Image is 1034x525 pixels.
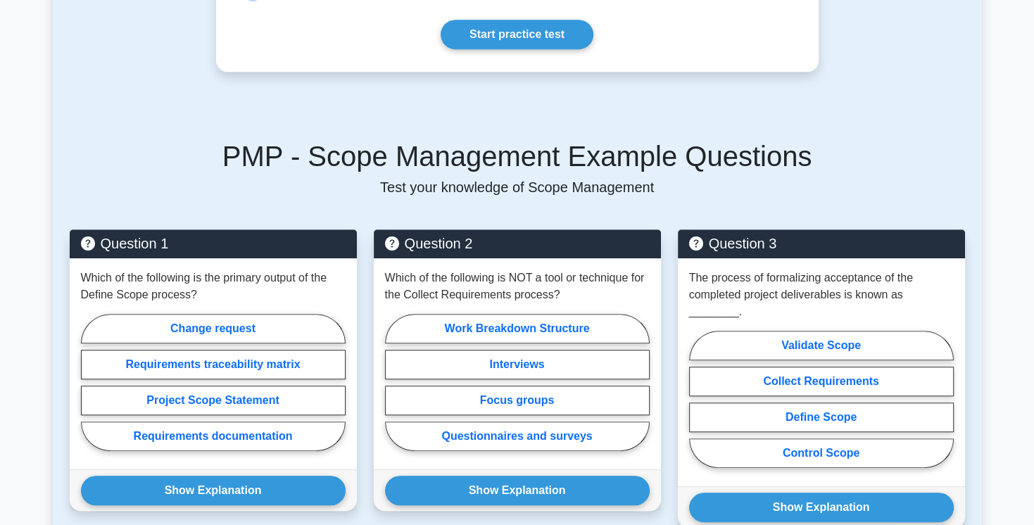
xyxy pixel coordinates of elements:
p: Test your knowledge of Scope Management [70,179,965,196]
label: Project Scope Statement [81,386,346,415]
label: Control Scope [689,438,954,468]
label: Questionnaires and surveys [385,422,650,451]
label: Focus groups [385,386,650,415]
button: Show Explanation [81,476,346,505]
button: Show Explanation [689,493,954,522]
p: Which of the following is the primary output of the Define Scope process? [81,270,346,303]
h5: PMP - Scope Management Example Questions [70,139,965,173]
label: Validate Scope [689,331,954,360]
label: Change request [81,314,346,343]
label: Collect Requirements [689,367,954,396]
h5: Question 1 [81,235,346,252]
a: Start practice test [441,20,593,49]
label: Work Breakdown Structure [385,314,650,343]
h5: Question 2 [385,235,650,252]
label: Requirements documentation [81,422,346,451]
button: Show Explanation [385,476,650,505]
p: Which of the following is NOT a tool or technique for the Collect Requirements process? [385,270,650,303]
label: Interviews [385,350,650,379]
p: The process of formalizing acceptance of the completed project deliverables is known as ________. [689,270,954,320]
label: Define Scope [689,403,954,432]
label: Requirements traceability matrix [81,350,346,379]
h5: Question 3 [689,235,954,252]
